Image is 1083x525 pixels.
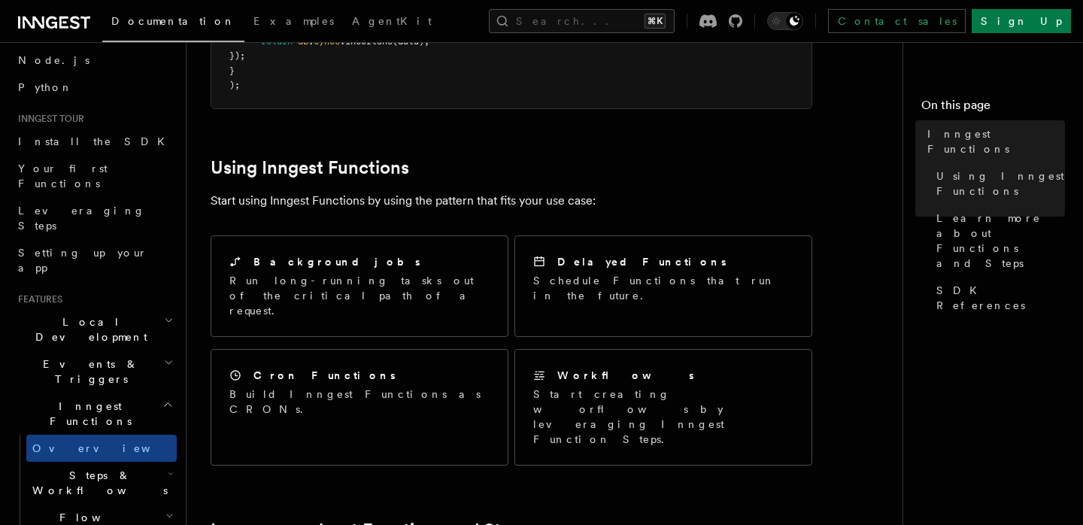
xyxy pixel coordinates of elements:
[12,47,177,74] a: Node.js
[261,36,293,47] span: return
[229,80,240,90] span: );
[244,5,343,41] a: Examples
[936,211,1065,271] span: Learn more about Functions and Steps
[930,277,1065,319] a: SDK References
[229,65,235,76] span: }
[352,15,432,27] span: AgentKit
[211,190,812,211] p: Start using Inngest Functions by using the pattern that fits your use case:
[253,368,396,383] h2: Cron Functions
[32,442,187,454] span: Overview
[12,314,164,344] span: Local Development
[308,36,314,47] span: .
[936,168,1065,199] span: Using Inngest Functions
[18,54,89,66] span: Node.js
[18,247,147,274] span: Setting up your app
[340,36,393,47] span: .insertOne
[26,435,177,462] a: Overview
[921,120,1065,162] a: Inngest Functions
[12,357,164,387] span: Events & Triggers
[253,15,334,27] span: Examples
[557,254,727,269] h2: Delayed Functions
[12,393,177,435] button: Inngest Functions
[972,9,1071,33] a: Sign Up
[645,14,666,29] kbd: ⌘K
[12,308,177,351] button: Local Development
[767,12,803,30] button: Toggle dark mode
[298,36,308,47] span: db
[514,235,812,337] a: Delayed FunctionsSchedule Functions that run in the future.
[229,387,490,417] p: Build Inngest Functions as CRONs.
[211,349,508,466] a: Cron FunctionsBuild Inngest Functions as CRONs.
[12,155,177,197] a: Your first Functions
[211,157,409,178] a: Using Inngest Functions
[489,9,675,33] button: Search...⌘K
[533,387,793,447] p: Start creating worflows by leveraging Inngest Function Steps.
[18,162,108,190] span: Your first Functions
[533,273,793,303] p: Schedule Functions that run in the future.
[26,462,177,504] button: Steps & Workflows
[12,197,177,239] a: Leveraging Steps
[211,235,508,337] a: Background jobsRun long-running tasks out of the critical path of a request.
[102,5,244,42] a: Documentation
[393,36,429,47] span: (data);
[12,113,84,125] span: Inngest tour
[514,349,812,466] a: WorkflowsStart creating worflows by leveraging Inngest Function Steps.
[12,128,177,155] a: Install the SDK
[828,9,966,33] a: Contact sales
[12,239,177,281] a: Setting up your app
[930,162,1065,205] a: Using Inngest Functions
[12,399,162,429] span: Inngest Functions
[229,50,245,61] span: });
[253,254,420,269] h2: Background jobs
[557,368,694,383] h2: Workflows
[18,205,145,232] span: Leveraging Steps
[936,283,1065,313] span: SDK References
[12,293,62,305] span: Features
[921,96,1065,120] h4: On this page
[930,205,1065,277] a: Learn more about Functions and Steps
[343,5,441,41] a: AgentKit
[12,351,177,393] button: Events & Triggers
[314,36,340,47] span: syncs
[26,468,168,498] span: Steps & Workflows
[18,135,174,147] span: Install the SDK
[927,126,1065,156] span: Inngest Functions
[111,15,235,27] span: Documentation
[18,81,73,93] span: Python
[229,273,490,318] p: Run long-running tasks out of the critical path of a request.
[12,74,177,101] a: Python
